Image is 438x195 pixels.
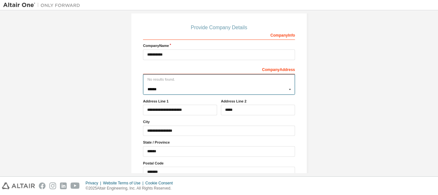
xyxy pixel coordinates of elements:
img: youtube.svg [71,182,80,189]
div: Provide Company Details [143,26,295,30]
label: Postal Code [143,161,295,166]
label: City [143,119,295,124]
img: linkedin.svg [60,182,67,189]
img: facebook.svg [39,182,46,189]
label: Address Line 1 [143,99,217,104]
img: instagram.svg [49,182,56,189]
div: Cookie Consent [145,181,176,186]
div: No results found. [143,75,295,84]
label: Company Name [143,43,295,48]
img: Altair One [3,2,83,8]
div: Website Terms of Use [103,181,145,186]
label: Address Line 2 [221,99,295,104]
div: Company Info [143,30,295,40]
label: State / Province [143,140,295,145]
div: Company Address [143,64,295,74]
p: © 2025 Altair Engineering, Inc. All Rights Reserved. [86,186,177,191]
img: altair_logo.svg [2,182,35,189]
div: Privacy [86,181,103,186]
